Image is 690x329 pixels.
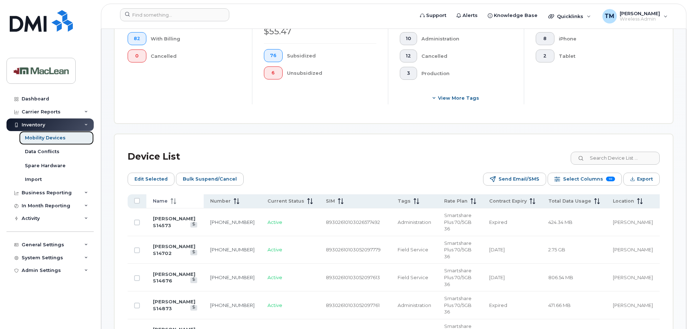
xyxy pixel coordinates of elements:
[398,198,411,204] span: Tags
[426,12,446,19] span: Support
[326,274,380,280] span: 89302610103052097613
[398,274,431,281] div: Field Service
[190,277,197,283] a: View Last Bill
[210,302,255,308] a: [PHONE_NUMBER]
[463,12,478,19] span: Alerts
[190,250,197,255] a: View Last Bill
[267,198,304,204] span: Current Status
[326,198,335,204] span: SIM
[134,36,140,42] span: 82
[210,274,255,280] a: [PHONE_NUMBER]
[499,174,539,185] span: Send Email/SMS
[210,247,255,252] a: [PHONE_NUMBER]
[444,240,472,259] span: Smartshare Plus 70/5GB 36
[494,12,538,19] span: Knowledge Base
[406,36,411,42] span: 10
[548,247,565,252] span: 2.75 GB
[270,53,277,59] span: 76
[400,49,417,62] button: 12
[267,274,282,280] span: Active
[548,274,573,280] span: 806.54 MB
[264,25,376,38] div: $55.47
[176,173,244,186] button: Bulk Suspend/Cancel
[287,49,377,62] div: Subsidized
[489,219,507,225] span: Expired
[451,8,483,23] a: Alerts
[563,174,603,185] span: Select Columns
[270,70,277,76] span: 6
[489,247,505,252] span: [DATE]
[548,219,572,225] span: 424.34 MB
[151,32,241,45] div: With Billing
[421,32,513,45] div: Administration
[421,49,513,62] div: Cancelled
[489,198,527,204] span: Contract Expiry
[421,67,513,80] div: Production
[542,36,548,42] span: 8
[542,53,548,59] span: 2
[444,198,468,204] span: Rate Plan
[210,198,231,204] span: Number
[120,8,229,21] input: Find something...
[415,8,451,23] a: Support
[264,49,283,62] button: 76
[190,222,197,228] a: View Last Bill
[548,198,591,204] span: Total Data Usage
[264,66,283,79] button: 6
[267,302,282,308] span: Active
[134,174,168,185] span: Edit Selected
[400,32,417,45] button: 10
[398,219,431,226] div: Administration
[267,247,282,252] span: Active
[548,302,571,308] span: 471.66 MB
[400,67,417,80] button: 3
[398,246,431,253] div: Field Service
[489,302,507,308] span: Expired
[153,299,195,311] a: [PERSON_NAME] S14873
[620,10,660,16] span: [PERSON_NAME]
[605,12,614,21] span: TM
[128,32,146,45] button: 82
[536,32,554,45] button: 8
[438,95,479,101] span: View more tags
[400,91,512,104] button: View more tags
[134,53,140,59] span: 0
[543,9,596,23] div: Quicklinks
[613,274,653,280] span: [PERSON_NAME]
[128,173,174,186] button: Edit Selected
[444,268,472,287] span: Smartshare Plus 70/5GB 36
[128,49,146,62] button: 0
[153,216,195,228] a: [PERSON_NAME] S14573
[398,302,431,309] div: Administration
[326,302,380,308] span: 89302610103052097761
[489,274,505,280] span: [DATE]
[613,247,653,252] span: [PERSON_NAME]
[597,9,673,23] div: Tammy Merton
[613,219,653,225] span: [PERSON_NAME]
[190,305,197,311] a: View Last Bill
[444,295,472,315] span: Smartshare Plus 70/5GB 36
[406,53,411,59] span: 12
[536,49,554,62] button: 2
[637,174,653,185] span: Export
[483,8,543,23] a: Knowledge Base
[444,212,472,231] span: Smartshare Plus 70/5GB 36
[623,173,660,186] button: Export
[326,247,381,252] span: 89302610103052097779
[128,147,180,166] div: Device List
[267,219,282,225] span: Active
[620,16,660,22] span: Wireless Admin
[153,271,195,284] a: [PERSON_NAME] S14676
[557,13,583,19] span: Quicklinks
[571,152,660,165] input: Search Device List ...
[153,198,168,204] span: Name
[548,173,622,186] button: Select Columns 10
[483,173,546,186] button: Send Email/SMS
[613,198,634,204] span: Location
[606,177,615,181] span: 10
[210,219,255,225] a: [PHONE_NUMBER]
[406,70,411,76] span: 3
[559,32,649,45] div: iPhone
[287,66,377,79] div: Unsubsidized
[183,174,237,185] span: Bulk Suspend/Cancel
